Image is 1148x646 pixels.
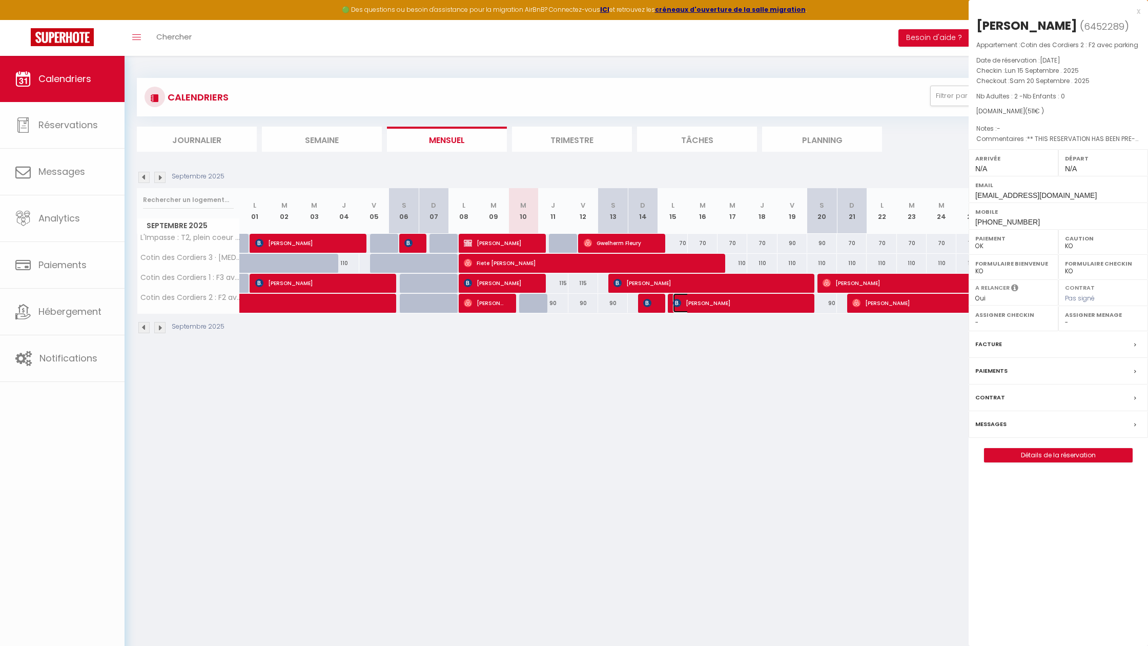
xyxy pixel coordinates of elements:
[975,207,1141,217] label: Mobile
[1023,92,1065,100] span: Nb Enfants : 0
[1065,153,1141,164] label: Départ
[1011,284,1018,295] i: Sélectionner OUI si vous souhaiter envoyer les séquences de messages post-checkout
[1065,258,1141,269] label: Formulaire Checkin
[997,124,1000,133] span: -
[1084,20,1124,33] span: 6452289
[976,124,1140,134] p: Notes :
[975,258,1052,269] label: Formulaire Bienvenue
[1020,41,1138,49] span: Cotin des Cordiers 2 : F2 avec parking
[976,55,1140,66] p: Date de réservation :
[975,392,1005,403] label: Contrat
[975,366,1008,376] label: Paiements
[975,153,1052,164] label: Arrivée
[1065,294,1095,302] span: Pas signé
[976,107,1140,116] div: [DOMAIN_NAME]
[975,419,1007,430] label: Messages
[8,4,39,35] button: Ouvrir le widget de chat LiveChat
[1065,310,1141,320] label: Assigner Menage
[1010,76,1090,85] span: Sam 20 Septembre . 2025
[1080,19,1129,33] span: ( )
[975,310,1052,320] label: Assigner Checkin
[976,134,1140,144] p: Commentaires :
[1005,66,1079,75] span: Lun 15 Septembre . 2025
[1065,165,1077,173] span: N/A
[1025,107,1044,115] span: ( € )
[975,191,1097,199] span: [EMAIL_ADDRESS][DOMAIN_NAME]
[975,284,1010,292] label: A relancer
[975,180,1141,190] label: Email
[1065,233,1141,244] label: Caution
[975,339,1002,350] label: Facture
[1028,107,1035,115] span: 511
[976,92,1065,100] span: Nb Adultes : 2 -
[1065,284,1095,290] label: Contrat
[975,165,987,173] span: N/A
[984,448,1133,462] button: Détails de la réservation
[985,449,1132,462] a: Détails de la réservation
[976,66,1140,76] p: Checkin :
[1040,56,1060,65] span: [DATE]
[975,218,1040,226] span: [PHONE_NUMBER]
[976,17,1077,34] div: [PERSON_NAME]
[976,40,1140,50] p: Appartement :
[976,76,1140,86] p: Checkout :
[969,5,1140,17] div: x
[975,233,1052,244] label: Paiement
